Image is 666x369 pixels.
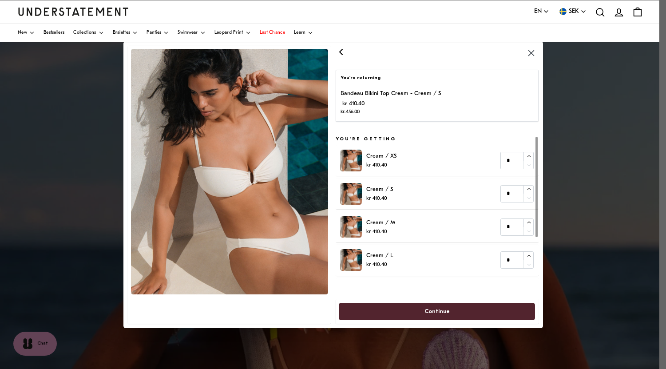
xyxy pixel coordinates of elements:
[214,24,251,42] a: Leopard Print
[214,31,243,35] span: Leopard Print
[366,161,396,170] p: kr 410.40
[260,24,285,42] a: Last Chance
[18,24,35,42] a: New
[341,89,441,98] p: Bandeau Bikini Top Cream - Cream / S
[339,302,535,320] button: Continue
[366,251,393,260] p: Cream / L
[73,31,96,35] span: Collections
[131,48,328,294] img: CREA-BRA-106-M-cream_a4ff1c85-9fa0-49e4-b991-4aed41f02395.jpg
[340,216,362,238] img: CREA-BRA-106-M-cream_a4ff1c85-9fa0-49e4-b991-4aed41f02395.jpg
[44,24,64,42] a: Bestsellers
[534,7,549,16] button: EN
[335,136,538,143] h5: You're getting
[294,31,306,35] span: Learn
[260,31,285,35] span: Last Chance
[18,31,27,35] span: New
[147,31,161,35] span: Panties
[569,7,579,16] span: SEK
[113,31,131,35] span: Bralettes
[366,227,395,236] p: kr 410.40
[534,7,542,16] span: EN
[366,151,396,161] p: Cream / XS
[340,150,362,171] img: CREA-BRA-106-M-cream_a4ff1c85-9fa0-49e4-b991-4aed41f02395.jpg
[366,194,393,203] p: kr 410.40
[73,24,103,42] a: Collections
[424,303,449,319] span: Continue
[294,24,313,42] a: Learn
[340,183,362,205] img: CREA-BRA-106-M-cream_a4ff1c85-9fa0-49e4-b991-4aed41f02395.jpg
[113,24,138,42] a: Bralettes
[366,261,393,269] p: kr 410.40
[178,24,205,42] a: Swimwear
[341,75,533,82] p: You're returning
[18,8,129,16] a: Understatement Homepage
[366,184,393,194] p: Cream / S
[44,31,64,35] span: Bestsellers
[340,249,362,271] img: CREA-BRA-106-M-cream_a4ff1c85-9fa0-49e4-b991-4aed41f02395.jpg
[341,109,360,114] strike: kr 456.00
[558,7,587,16] button: SEK
[147,24,169,42] a: Panties
[178,31,198,35] span: Swimwear
[341,99,441,116] p: kr 410.40
[366,218,395,227] p: Cream / M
